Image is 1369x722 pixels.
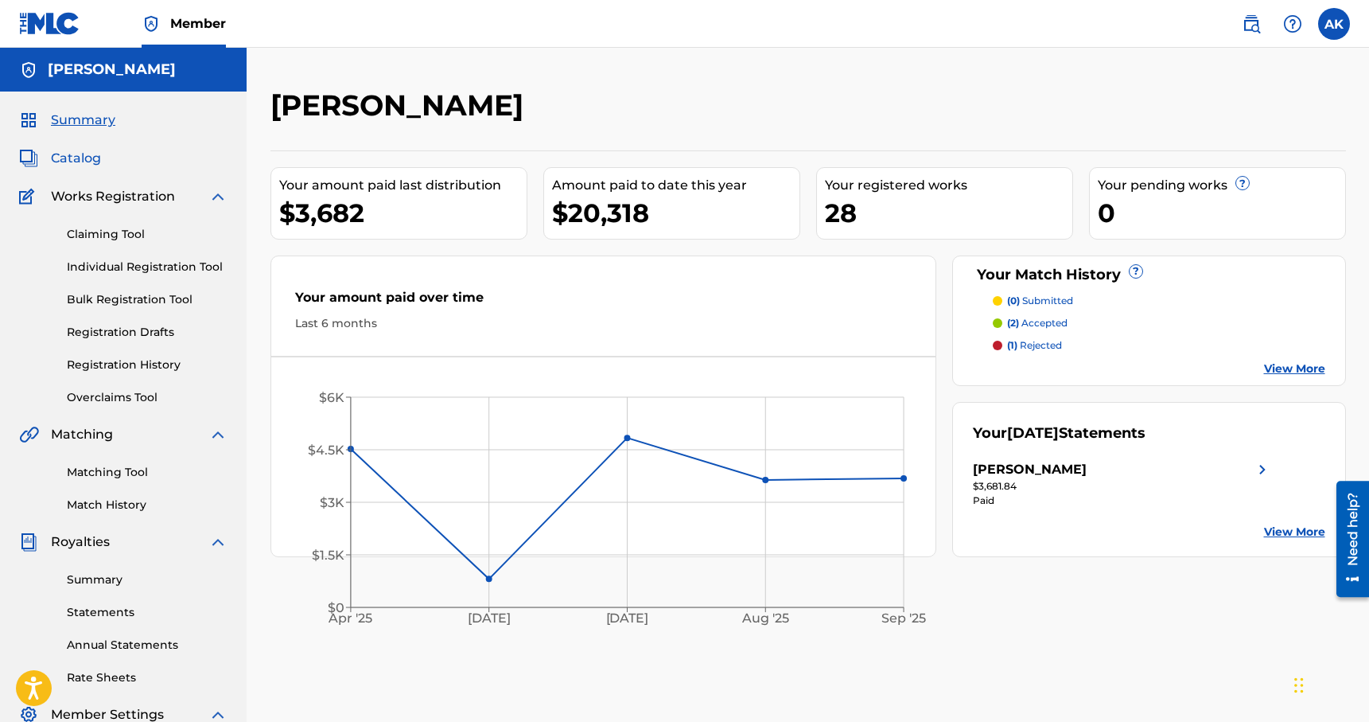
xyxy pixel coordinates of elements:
[319,390,344,405] tspan: $6K
[328,611,372,626] tspan: Apr '25
[1264,524,1325,541] a: View More
[295,288,912,315] div: Your amount paid over time
[1007,316,1068,330] p: accepted
[67,291,228,308] a: Bulk Registration Tool
[1098,176,1345,195] div: Your pending works
[993,338,1325,353] a: (1) rejected
[19,149,38,168] img: Catalog
[1236,177,1249,189] span: ?
[208,425,228,444] img: expand
[552,195,799,231] div: $20,318
[993,316,1325,330] a: (2) accepted
[973,423,1145,444] div: Your Statements
[1289,646,1369,722] iframe: Chat Widget
[1007,338,1062,353] p: rejected
[312,548,344,563] tspan: $1.5K
[67,464,228,481] a: Matching Tool
[1324,474,1369,603] iframe: Resource Center
[552,176,799,195] div: Amount paid to date this year
[279,195,527,231] div: $3,682
[1242,14,1261,33] img: search
[973,494,1272,508] div: Paid
[67,637,228,654] a: Annual Statements
[170,14,226,33] span: Member
[279,176,527,195] div: Your amount paid last distribution
[605,611,648,626] tspan: [DATE]
[1007,294,1073,308] p: submitted
[19,187,40,206] img: Works Registration
[48,60,176,79] h5: Anton Krueger
[19,111,38,130] img: Summary
[51,187,175,206] span: Works Registration
[881,611,926,626] tspan: Sep '25
[1007,295,1020,306] span: (0)
[1098,195,1345,231] div: 0
[1235,8,1267,40] a: Public Search
[19,425,39,444] img: Matching
[67,572,228,588] a: Summary
[67,604,228,621] a: Statements
[67,357,228,373] a: Registration History
[320,495,344,510] tspan: $3K
[19,533,38,552] img: Royalties
[51,533,110,552] span: Royalties
[67,324,228,341] a: Registration Drafts
[468,611,511,626] tspan: [DATE]
[67,259,228,275] a: Individual Registration Tool
[973,460,1272,508] a: [PERSON_NAME]right chevron icon$3,681.84Paid
[51,149,101,168] span: Catalog
[1130,265,1142,278] span: ?
[1007,317,1019,329] span: (2)
[973,264,1325,286] div: Your Match History
[142,14,161,33] img: Top Rightsholder
[825,176,1072,195] div: Your registered works
[19,111,115,130] a: SummarySummary
[973,479,1272,494] div: $3,681.84
[328,600,344,615] tspan: $0
[270,88,531,123] h2: [PERSON_NAME]
[1294,662,1304,709] div: Drag
[1277,8,1309,40] div: Help
[208,187,228,206] img: expand
[51,425,113,444] span: Matching
[67,669,228,686] a: Rate Sheets
[1253,460,1272,479] img: right chevron icon
[19,60,38,80] img: Accounts
[1283,14,1302,33] img: help
[208,533,228,552] img: expand
[67,497,228,513] a: Match History
[19,12,80,35] img: MLC Logo
[295,315,912,332] div: Last 6 months
[51,111,115,130] span: Summary
[1007,424,1059,442] span: [DATE]
[1264,361,1325,377] a: View More
[1007,339,1017,351] span: (1)
[67,389,228,406] a: Overclaims Tool
[1318,8,1350,40] div: User Menu
[973,460,1087,479] div: [PERSON_NAME]
[19,149,101,168] a: CatalogCatalog
[741,611,789,626] tspan: Aug '25
[993,294,1325,308] a: (0) submitted
[67,226,228,243] a: Claiming Tool
[308,443,344,458] tspan: $4.5K
[825,195,1072,231] div: 28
